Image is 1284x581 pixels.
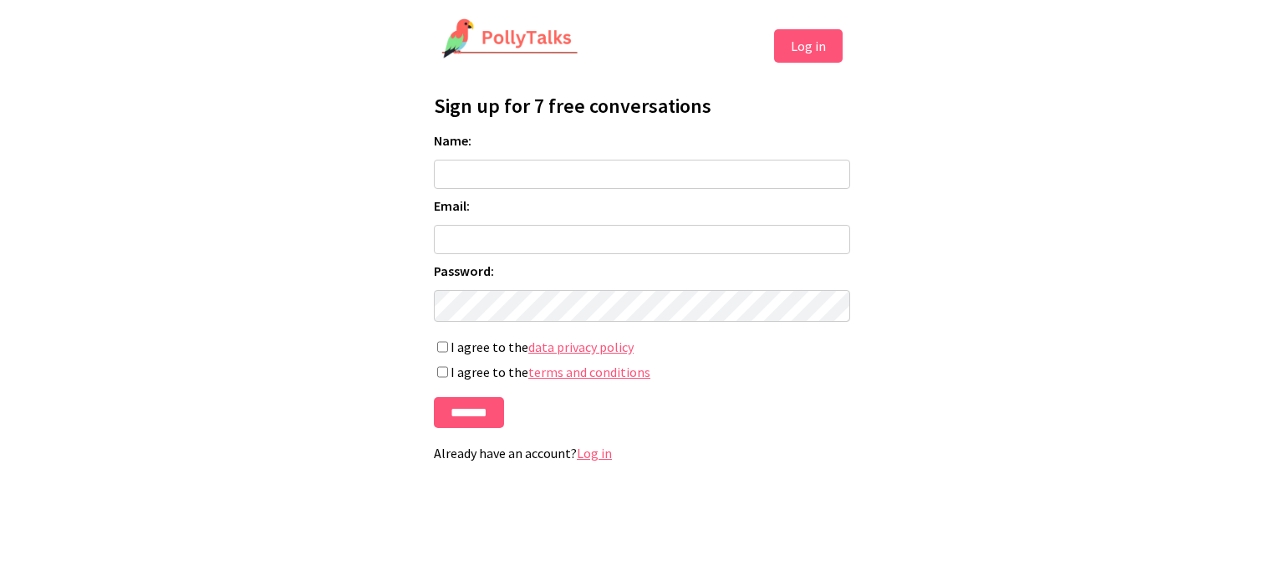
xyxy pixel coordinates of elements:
label: Email: [434,197,850,214]
label: I agree to the [434,339,850,355]
p: Already have an account? [434,445,850,461]
a: terms and conditions [528,364,650,380]
input: I agree to theterms and conditions [437,366,448,378]
label: I agree to the [434,364,850,380]
button: Log in [774,29,843,63]
label: Password: [434,262,850,279]
input: I agree to thedata privacy policy [437,341,448,353]
a: Log in [577,445,612,461]
h1: Sign up for 7 free conversations [434,93,850,119]
a: data privacy policy [528,339,634,355]
img: PollyTalks Logo [441,18,578,60]
label: Name: [434,132,850,149]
